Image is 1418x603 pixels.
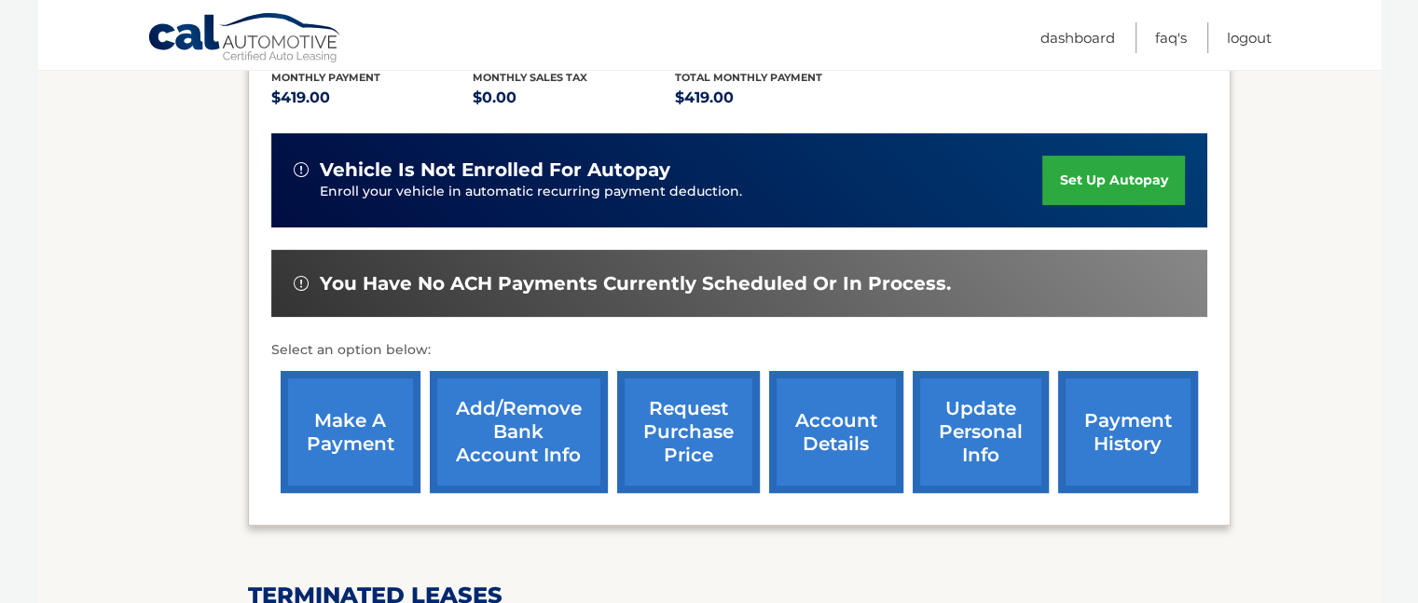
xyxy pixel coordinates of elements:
[294,162,309,177] img: alert-white.svg
[271,339,1207,362] p: Select an option below:
[294,276,309,291] img: alert-white.svg
[473,71,587,84] span: Monthly sales Tax
[320,272,951,295] span: You have no ACH payments currently scheduled or in process.
[271,71,380,84] span: Monthly Payment
[473,85,675,111] p: $0.00
[1227,22,1272,53] a: Logout
[675,71,822,84] span: Total Monthly Payment
[320,158,670,182] span: vehicle is not enrolled for autopay
[617,371,760,493] a: request purchase price
[281,371,420,493] a: make a payment
[1155,22,1187,53] a: FAQ's
[1058,371,1198,493] a: payment history
[769,371,903,493] a: account details
[430,371,608,493] a: Add/Remove bank account info
[1040,22,1115,53] a: Dashboard
[147,12,343,66] a: Cal Automotive
[320,182,1043,202] p: Enroll your vehicle in automatic recurring payment deduction.
[1042,156,1184,205] a: set up autopay
[675,85,877,111] p: $419.00
[271,85,474,111] p: $419.00
[913,371,1049,493] a: update personal info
